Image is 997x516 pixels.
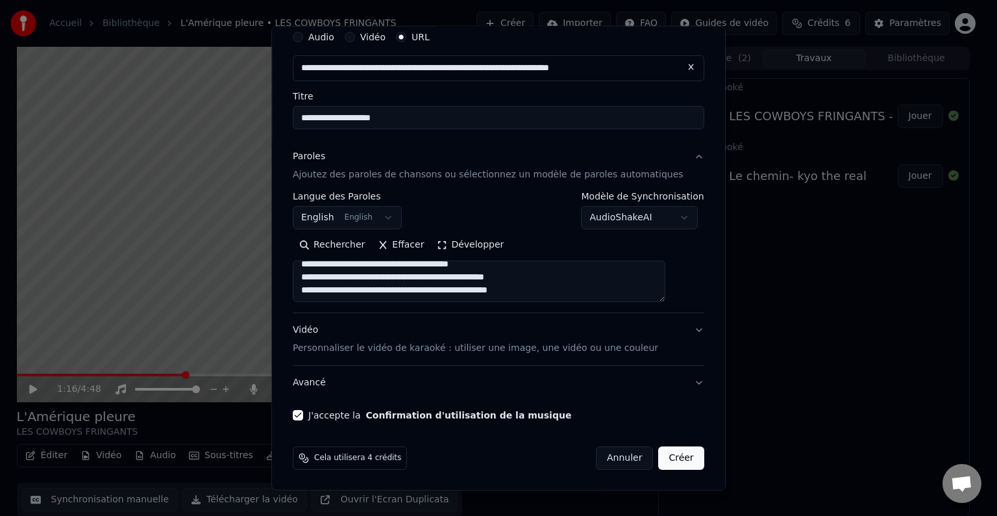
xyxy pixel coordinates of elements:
[371,235,430,255] button: Effacer
[360,32,386,42] label: Vidéo
[314,453,401,463] span: Cela utilisera 4 crédits
[293,342,658,355] p: Personnaliser le vidéo de karaoké : utiliser une image, une vidéo ou une couleur
[293,235,371,255] button: Rechercher
[293,140,704,192] button: ParolesAjoutez des paroles de chansons ou sélectionnez un modèle de paroles automatiques
[293,313,704,365] button: VidéoPersonnaliser le vidéo de karaoké : utiliser une image, une vidéo ou une couleur
[308,32,334,42] label: Audio
[431,235,511,255] button: Développer
[293,324,658,355] div: Vidéo
[293,366,704,400] button: Avancé
[366,411,572,420] button: J'accepte la
[582,192,704,201] label: Modèle de Synchronisation
[293,92,704,101] label: Titre
[293,192,402,201] label: Langue des Paroles
[412,32,430,42] label: URL
[596,446,653,470] button: Annuler
[293,168,683,181] p: Ajoutez des paroles de chansons ou sélectionnez un modèle de paroles automatiques
[293,192,704,313] div: ParolesAjoutez des paroles de chansons ou sélectionnez un modèle de paroles automatiques
[308,411,571,420] label: J'accepte la
[293,150,325,163] div: Paroles
[659,446,704,470] button: Créer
